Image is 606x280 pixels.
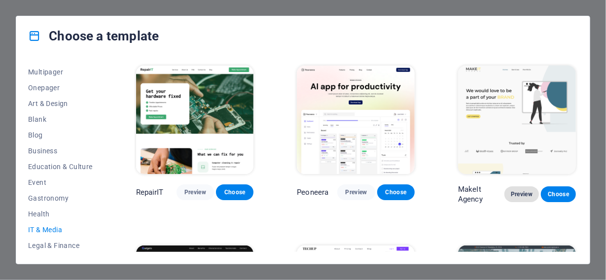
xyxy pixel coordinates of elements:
[458,184,504,204] p: MakeIt Agency
[216,184,253,200] button: Choose
[297,66,415,174] img: Peoneera
[28,210,93,218] span: Health
[512,190,532,198] span: Preview
[28,115,93,123] span: Blank
[184,188,206,196] span: Preview
[28,238,93,253] button: Legal & Finance
[377,184,415,200] button: Choose
[28,84,93,92] span: Onepager
[28,175,93,190] button: Event
[28,28,159,44] h4: Choose a template
[28,143,93,159] button: Business
[458,66,576,174] img: MakeIt Agency
[28,226,93,234] span: IT & Media
[28,64,93,80] button: Multipager
[28,159,93,175] button: Education & Culture
[28,147,93,155] span: Business
[345,188,367,196] span: Preview
[28,194,93,202] span: Gastronomy
[28,80,93,96] button: Onepager
[297,187,328,197] p: Peoneera
[136,187,164,197] p: RepairIT
[541,186,576,202] button: Choose
[28,100,93,107] span: Art & Design
[136,66,254,174] img: RepairIT
[504,186,539,202] button: Preview
[549,190,568,198] span: Choose
[28,96,93,111] button: Art & Design
[28,68,93,76] span: Multipager
[28,222,93,238] button: IT & Media
[28,190,93,206] button: Gastronomy
[28,131,93,139] span: Blog
[224,188,246,196] span: Choose
[337,184,375,200] button: Preview
[385,188,407,196] span: Choose
[28,111,93,127] button: Blank
[177,184,214,200] button: Preview
[28,206,93,222] button: Health
[28,242,93,249] span: Legal & Finance
[28,127,93,143] button: Blog
[28,163,93,171] span: Education & Culture
[28,178,93,186] span: Event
